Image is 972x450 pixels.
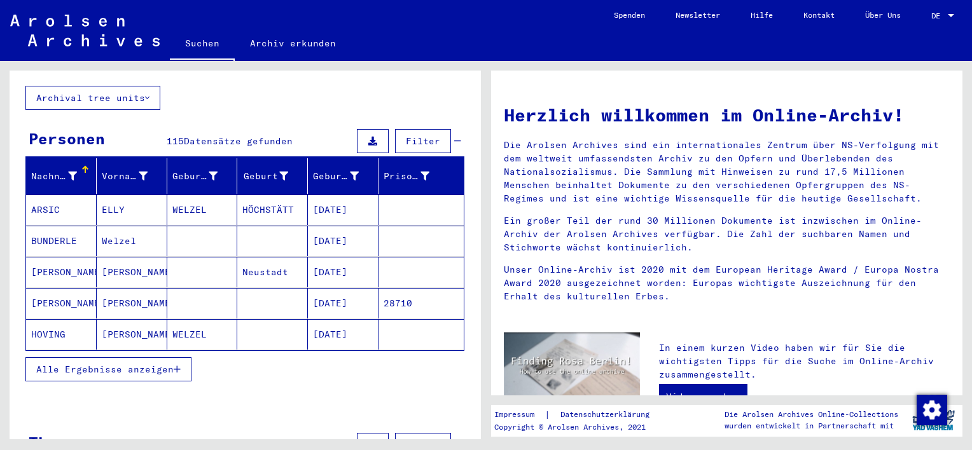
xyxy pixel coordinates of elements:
[97,257,167,287] mat-cell: [PERSON_NAME]
[26,257,97,287] mat-cell: [PERSON_NAME]
[170,28,235,61] a: Suchen
[494,421,665,433] p: Copyright © Arolsen Archives, 2021
[308,158,378,194] mat-header-cell: Geburtsdatum
[550,408,665,421] a: Datenschutzerklärung
[237,257,308,287] mat-cell: Neustadt
[242,166,307,186] div: Geburt‏
[26,319,97,350] mat-cell: HOVING
[237,194,308,225] mat-cell: HÖCHSTÄTT
[242,170,288,183] div: Geburt‏
[97,158,167,194] mat-header-cell: Vorname
[313,166,378,186] div: Geburtsdatum
[167,194,238,225] mat-cell: WELZEL
[26,194,97,225] mat-cell: ARSIC
[308,319,378,350] mat-cell: [DATE]
[26,158,97,194] mat-header-cell: Nachname
[97,288,167,318] mat-cell: [PERSON_NAME]
[25,357,191,381] button: Alle Ergebnisse anzeigen
[167,135,184,147] span: 115
[172,166,237,186] div: Geburtsname
[235,28,351,58] a: Archiv erkunden
[395,129,451,153] button: Filter
[97,226,167,256] mat-cell: Welzel
[29,127,105,150] div: Personen
[26,288,97,318] mat-cell: [PERSON_NAME]
[725,420,898,432] p: wurden entwickelt in Partnerschaft mit
[504,332,640,406] img: video.jpg
[25,86,160,110] button: Archival tree units
[10,15,160,46] img: Arolsen_neg.svg
[504,102,950,128] h1: Herzlich willkommen im Online-Archiv!
[184,135,293,147] span: Datensätze gefunden
[406,135,440,147] span: Filter
[172,170,218,183] div: Geburtsname
[102,166,167,186] div: Vorname
[36,364,174,375] span: Alle Ergebnisse anzeigen
[97,194,167,225] mat-cell: ELLY
[910,404,957,436] img: yv_logo.png
[494,408,665,421] div: |
[504,263,950,303] p: Unser Online-Archiv ist 2020 mit dem European Heritage Award / Europa Nostra Award 2020 ausgezeic...
[384,166,448,186] div: Prisoner #
[659,384,747,409] a: Video ansehen
[917,395,947,425] img: Zustimmung ändern
[494,408,545,421] a: Impressum
[504,139,950,205] p: Die Arolsen Archives sind ein internationales Zentrum über NS-Verfolgung mit dem weltweit umfasse...
[102,170,148,183] div: Vorname
[31,166,96,186] div: Nachname
[308,194,378,225] mat-cell: [DATE]
[308,226,378,256] mat-cell: [DATE]
[308,257,378,287] mat-cell: [DATE]
[384,170,429,183] div: Prisoner #
[659,341,950,381] p: In einem kurzen Video haben wir für Sie die wichtigsten Tipps für die Suche im Online-Archiv zusa...
[26,226,97,256] mat-cell: BUNDERLE
[931,11,945,20] span: DE
[167,158,238,194] mat-header-cell: Geburtsname
[31,170,77,183] div: Nachname
[725,409,898,420] p: Die Arolsen Archives Online-Collections
[97,319,167,350] mat-cell: [PERSON_NAME]
[237,158,308,194] mat-header-cell: Geburt‏
[308,288,378,318] mat-cell: [DATE]
[313,170,359,183] div: Geburtsdatum
[378,158,464,194] mat-header-cell: Prisoner #
[378,288,464,318] mat-cell: 28710
[167,319,238,350] mat-cell: WELZEL
[504,214,950,254] p: Ein großer Teil der rund 30 Millionen Dokumente ist inzwischen im Online-Archiv der Arolsen Archi...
